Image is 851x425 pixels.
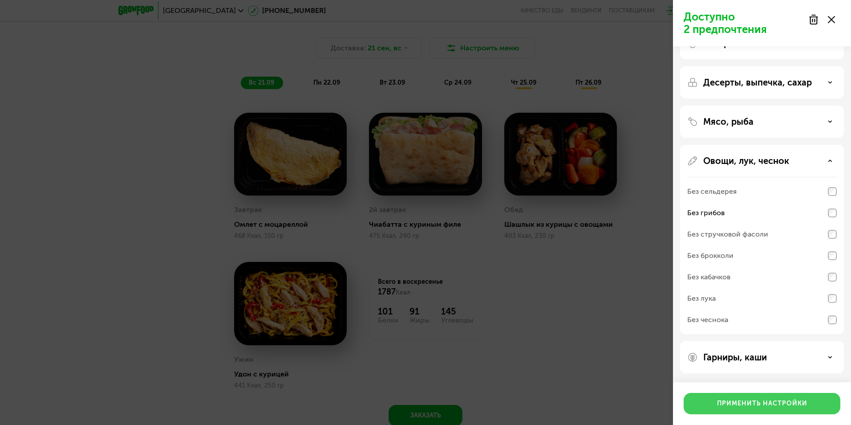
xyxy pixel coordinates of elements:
div: Без чеснока [687,315,728,325]
div: Без грибов [687,208,725,218]
p: Гарниры, каши [703,352,767,363]
div: Применить настройки [717,399,807,408]
p: Овощи, лук, чеснок [703,155,789,166]
p: Доступно 2 предпочтения [684,11,803,36]
div: Без брокколи [687,250,733,261]
div: Без сельдерея [687,186,737,197]
p: Мясо, рыба [703,116,754,127]
div: Без лука [687,293,716,304]
p: Десерты, выпечка, сахар [703,77,812,88]
button: Применить настройки [684,393,840,414]
div: Без стручковой фасоли [687,229,768,240]
div: Без кабачков [687,272,730,282]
